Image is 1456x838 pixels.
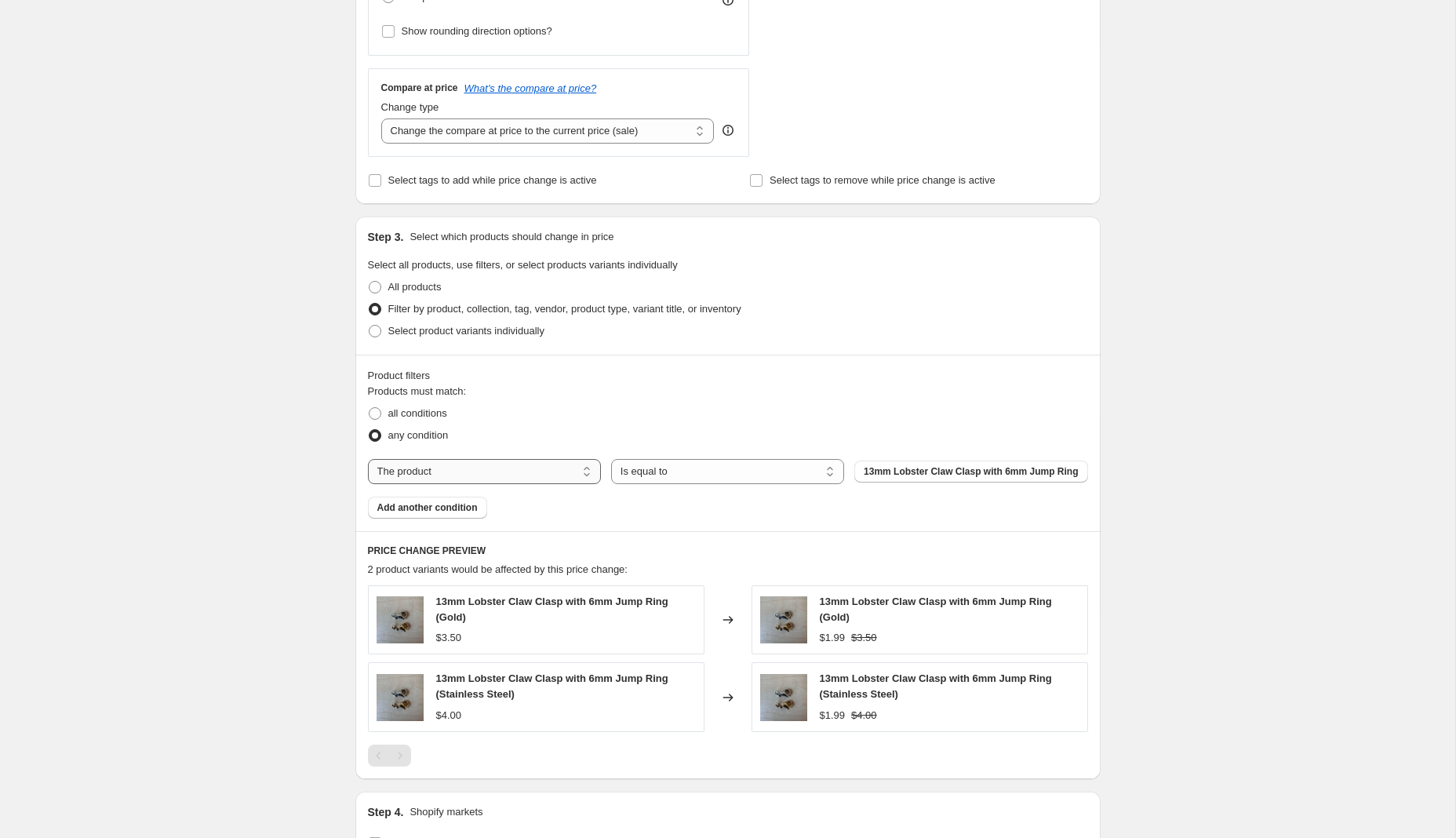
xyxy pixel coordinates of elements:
img: jump_ring_lobster_clasp_my_identity_80x.heic [377,674,424,721]
button: 13mm Lobster Claw Clasp with 6mm Jump Ring [854,461,1087,483]
img: jump_ring_lobster_clasp_my_identity_80x.heic [377,596,424,643]
button: Add another condition [368,497,487,519]
span: any condition [388,429,449,441]
span: Change type [381,101,439,113]
strike: $4.00 [851,708,877,723]
span: Add another condition [377,501,478,514]
span: 13mm Lobster Claw Clasp with 6mm Jump Ring (Gold) [436,596,668,623]
div: $1.99 [820,708,846,723]
strike: $3.50 [851,630,877,646]
div: $4.00 [436,708,462,723]
div: $3.50 [436,630,462,646]
span: 13mm Lobster Claw Clasp with 6mm Jump Ring [864,465,1078,478]
span: Select tags to remove while price change is active [770,174,996,186]
span: all conditions [388,407,447,419]
div: help [720,122,736,138]
span: 13mm Lobster Claw Clasp with 6mm Jump Ring (Stainless Steel) [436,672,668,700]
span: Products must match: [368,385,467,397]
span: 2 product variants would be affected by this price change: [368,563,628,575]
h2: Step 3. [368,229,404,245]
span: Select all products, use filters, or select products variants individually [368,259,678,271]
div: $1.99 [820,630,846,646]
button: What's the compare at price? [464,82,597,94]
p: Shopify markets [409,804,482,820]
span: All products [388,281,442,293]
span: Filter by product, collection, tag, vendor, product type, variant title, or inventory [388,303,741,315]
span: Select tags to add while price change is active [388,174,597,186]
nav: Pagination [368,745,411,767]
h3: Compare at price [381,82,458,94]
img: jump_ring_lobster_clasp_my_identity_80x.heic [760,596,807,643]
span: Show rounding direction options? [402,25,552,37]
div: Product filters [368,368,1088,384]
h2: Step 4. [368,804,404,820]
h6: PRICE CHANGE PREVIEW [368,545,1088,557]
span: 13mm Lobster Claw Clasp with 6mm Jump Ring (Gold) [820,596,1052,623]
p: Select which products should change in price [409,229,613,245]
img: jump_ring_lobster_clasp_my_identity_80x.heic [760,674,807,721]
span: Select product variants individually [388,325,544,337]
span: 13mm Lobster Claw Clasp with 6mm Jump Ring (Stainless Steel) [820,672,1052,700]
